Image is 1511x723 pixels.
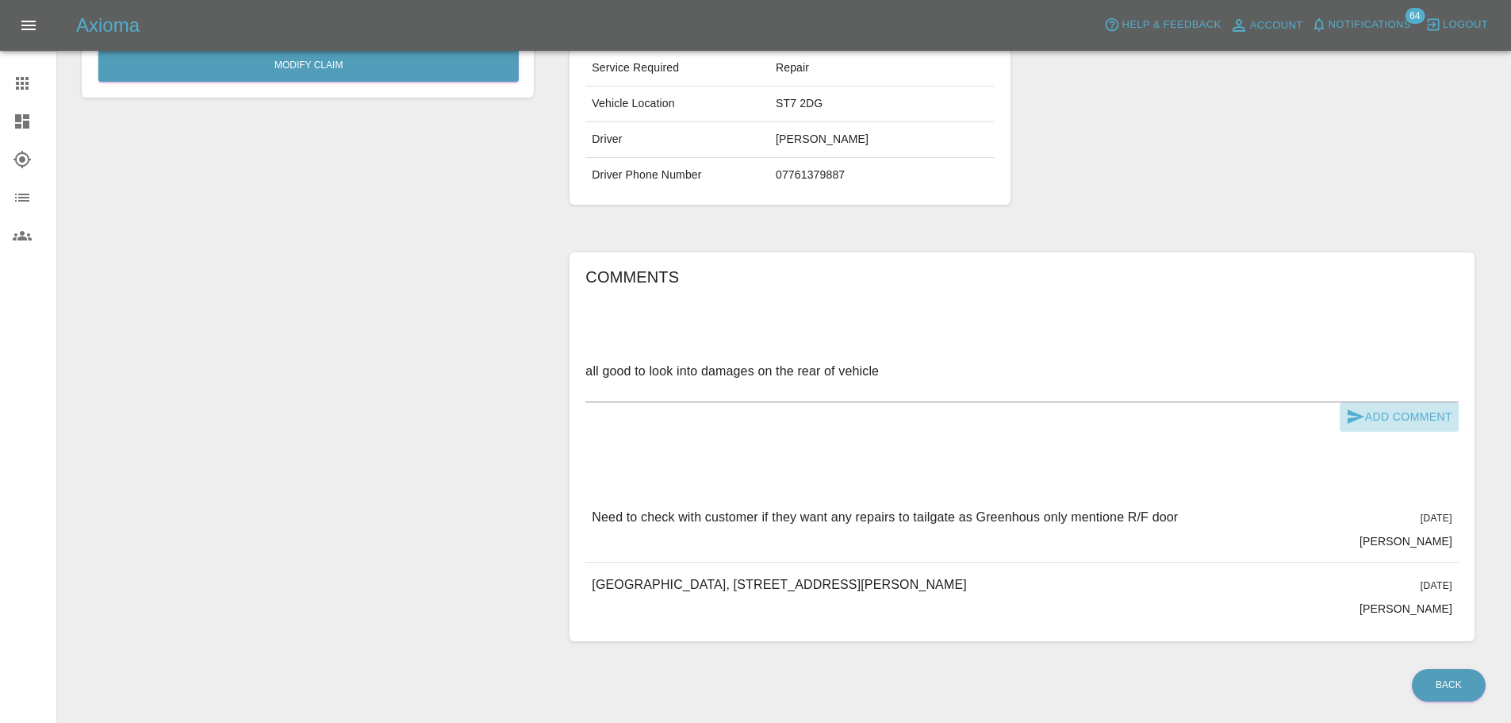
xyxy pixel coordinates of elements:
button: Logout [1421,13,1492,37]
span: [DATE] [1421,580,1452,591]
p: [GEOGRAPHIC_DATA], [STREET_ADDRESS][PERSON_NAME] [592,575,967,594]
button: Add Comment [1340,402,1459,432]
td: Driver Phone Number [585,158,769,193]
span: [DATE] [1421,513,1452,524]
textarea: all good to look into damages on the rear of vehicle [585,362,1459,398]
button: Notifications [1307,13,1415,37]
span: Notifications [1329,16,1411,34]
td: 07761379887 [769,158,995,193]
td: Service Required [585,51,769,87]
p: Need to check with customer if they want any repairs to tailgate as Greenhous only mentione R/F door [592,508,1178,527]
td: Driver [585,122,769,158]
button: Open drawer [10,6,48,44]
td: ST7 2DG [769,87,995,122]
p: [PERSON_NAME] [1360,601,1452,617]
h5: Axioma [76,13,140,38]
td: Repair [769,51,995,87]
a: Modify Claim [98,49,519,82]
td: [PERSON_NAME] [769,122,995,158]
h6: Comments [585,264,1459,290]
span: Help & Feedback [1122,16,1221,34]
a: Back [1412,669,1486,702]
button: Help & Feedback [1100,13,1225,37]
span: Account [1250,17,1303,35]
p: [PERSON_NAME] [1360,533,1452,549]
span: 64 [1405,8,1425,24]
a: Account [1225,13,1307,38]
td: Vehicle Location [585,87,769,122]
span: Logout [1443,16,1488,34]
